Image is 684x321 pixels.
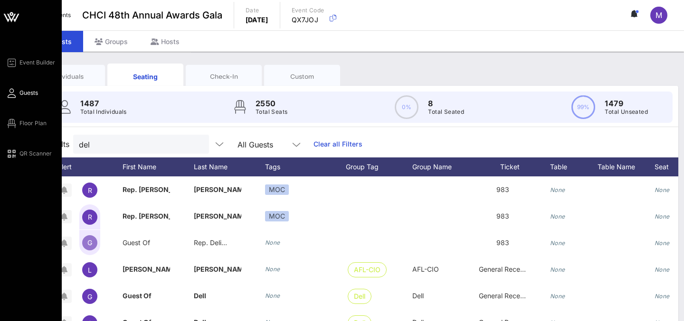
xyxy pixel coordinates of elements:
p: Total Seats [256,107,287,117]
p: [PERSON_NAME] [194,256,241,283]
span: AFL-CIO [354,263,380,277]
span: Dell [354,289,365,303]
p: 1487 [80,98,127,109]
a: Event Builder [6,57,55,68]
span: L [88,266,92,274]
span: QR Scanner [19,149,52,158]
i: None [655,186,670,193]
div: Custom [271,72,333,81]
div: Table [550,157,598,176]
i: None [550,239,565,247]
p: Total Unseated [605,107,648,117]
i: None [265,239,280,246]
a: Floor Plan [6,118,47,129]
i: None [550,186,565,193]
i: None [655,293,670,300]
p: 8 [428,98,464,109]
span: R [88,186,92,194]
div: MOC [265,211,289,221]
i: None [550,266,565,273]
a: Guests [6,87,38,99]
p: Event Code [292,6,324,15]
p: Rep. Deli… [194,229,241,256]
div: Tags [265,157,346,176]
div: Seating [114,72,176,82]
div: Group Name [412,157,479,176]
p: Total Seated [428,107,464,117]
div: Hosts [139,31,191,52]
div: MOC [265,184,289,195]
span: Event Builder [19,58,55,67]
span: m [655,10,662,20]
span: Guests [19,89,38,97]
i: None [265,266,280,273]
i: None [550,293,565,300]
div: Ticket [479,157,550,176]
p: 1479 [605,98,648,109]
a: QR Scanner [6,148,52,159]
p: Guest Of [123,229,170,256]
p: Rep. [PERSON_NAME] [123,176,170,203]
a: Clear all Filters [313,139,362,149]
span: Dell [412,292,424,300]
span: General Reception [479,265,536,273]
i: None [655,213,670,220]
span: General Reception [479,292,536,300]
span: CHCI 48th Annual Awards Gala [82,8,222,22]
i: None [655,266,670,273]
p: [DATE] [246,15,268,25]
i: None [550,213,565,220]
span: 983 [496,212,509,220]
p: Rep. [PERSON_NAME] [123,203,170,229]
span: Floor Plan [19,119,47,128]
p: [PERSON_NAME] [123,256,170,283]
div: Check-In [193,72,255,81]
p: [PERSON_NAME] [194,203,241,229]
i: None [265,292,280,299]
div: Alert [52,157,76,176]
p: QX7JOJ [292,15,324,25]
p: Guest Of [123,283,170,309]
div: Groups [83,31,139,52]
span: R [88,213,92,221]
p: Total Individuals [80,107,127,117]
div: All Guests [232,135,308,154]
i: None [655,239,670,247]
div: All Guests [237,140,273,149]
p: Dell [194,283,241,309]
span: 983 [496,185,509,193]
span: G [87,238,92,247]
span: G [87,293,92,301]
p: [PERSON_NAME] [194,176,241,203]
div: Table Name [598,157,655,176]
span: 983 [496,238,509,247]
div: First Name [123,157,194,176]
p: 2550 [256,98,287,109]
div: m [650,7,667,24]
div: Individuals [36,72,98,81]
p: Date [246,6,268,15]
div: Group Tag [346,157,412,176]
span: AFL-CIO [412,265,439,273]
div: Last Name [194,157,265,176]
